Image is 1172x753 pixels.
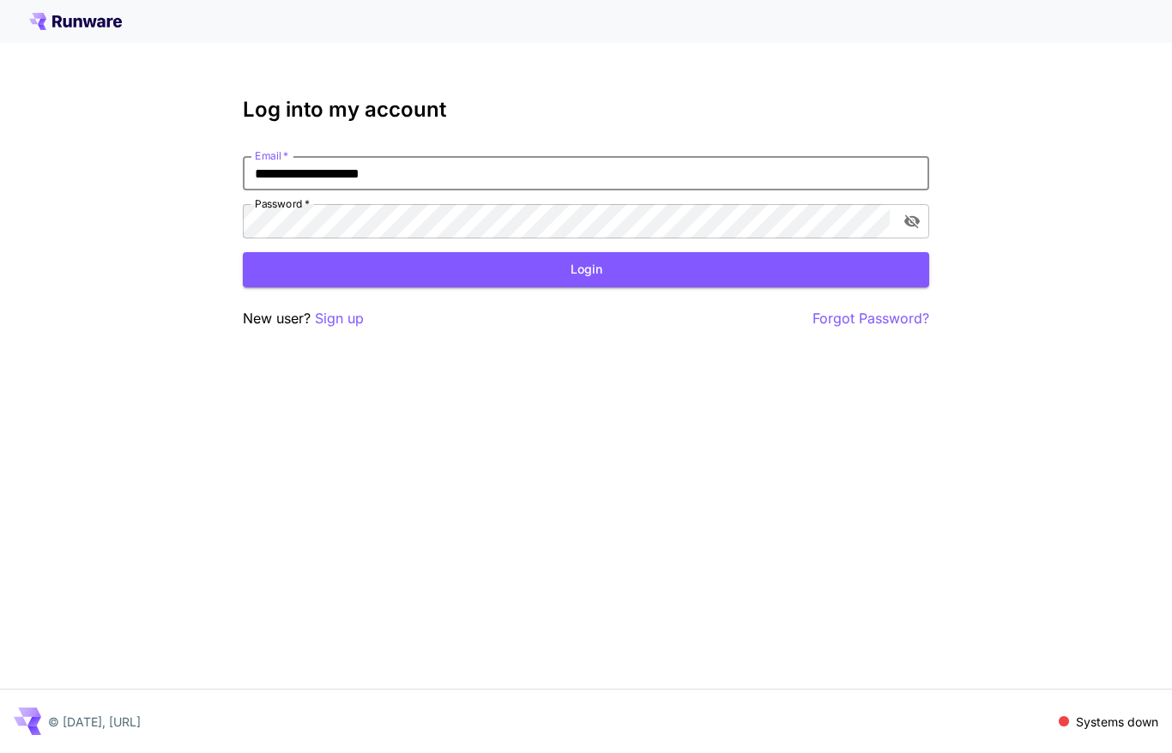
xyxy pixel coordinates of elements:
label: Email [255,148,288,163]
button: Login [243,252,929,287]
label: Password [255,196,310,211]
p: New user? [243,308,364,329]
h3: Log into my account [243,98,929,122]
button: Sign up [315,308,364,329]
p: Systems down [1076,713,1158,731]
button: Forgot Password? [813,308,929,329]
button: toggle password visibility [897,206,927,237]
p: © [DATE], [URL] [48,713,141,731]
